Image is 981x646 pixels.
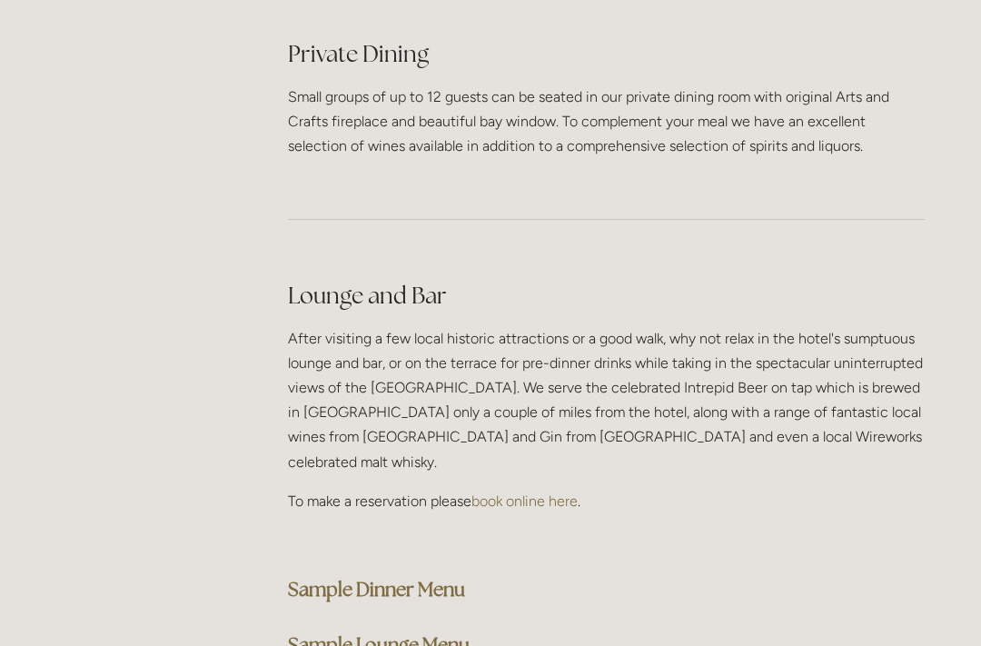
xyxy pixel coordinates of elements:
a: book online here [471,492,578,510]
p: After visiting a few local historic attractions or a good walk, why not relax in the hotel's sump... [288,326,925,474]
a: Sample Dinner Menu [288,577,465,601]
h2: Private Dining [288,38,925,70]
h2: Lounge and Bar [288,280,925,312]
p: To make a reservation please . [288,489,925,513]
p: Small groups of up to 12 guests can be seated in our private dining room with original Arts and C... [288,84,925,159]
